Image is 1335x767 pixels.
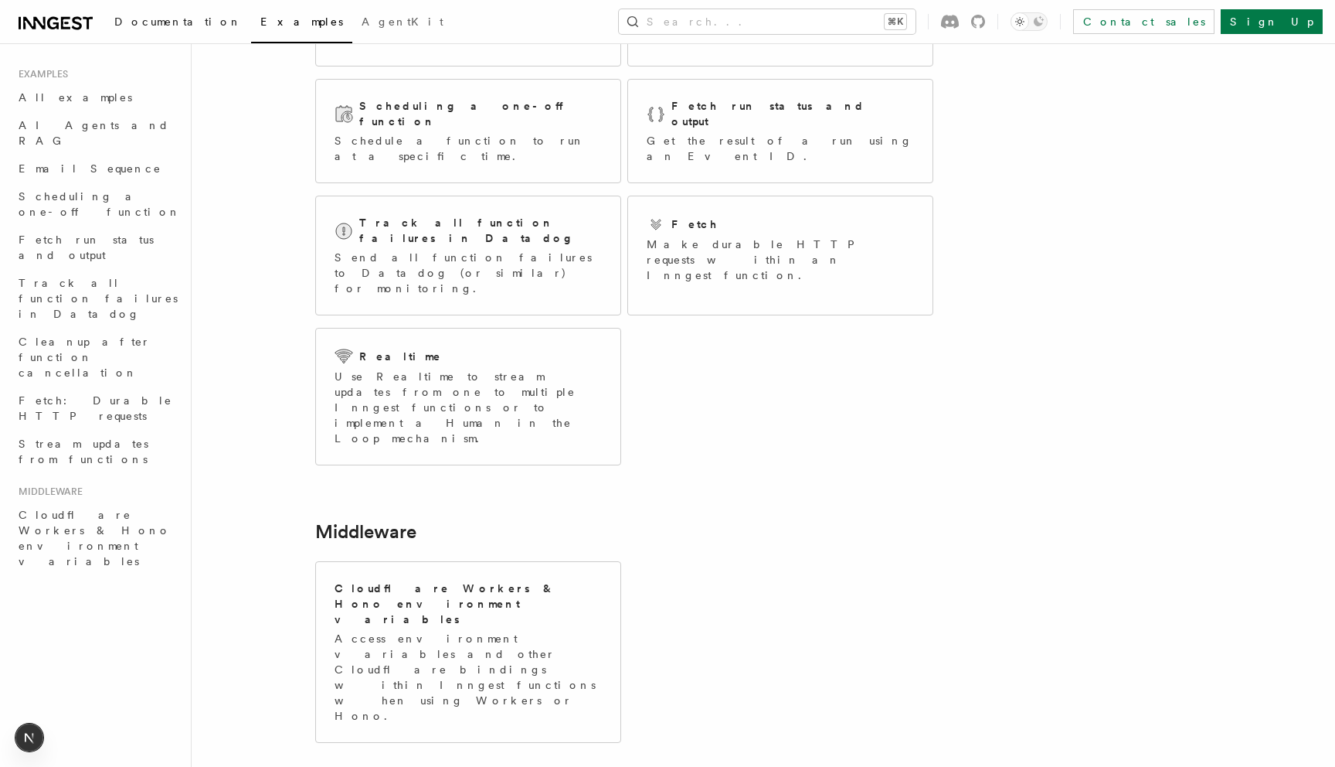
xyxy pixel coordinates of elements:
h2: Track all function failures in Datadog [359,215,602,246]
a: Fetch run status and outputGet the result of a run using an Event ID. [627,79,933,183]
a: Scheduling a one-off functionSchedule a function to run at a specific time. [315,79,621,183]
a: Scheduling a one-off function [12,182,182,226]
a: Documentation [105,5,251,42]
a: Track all function failures in DatadogSend all function failures to Datadog (or similar) for moni... [315,196,621,315]
span: Cleanup after function cancellation [19,336,151,379]
a: AI Agents and RAG [12,111,182,155]
h2: Realtime [359,349,442,364]
a: Examples [251,5,352,43]
span: Examples [12,68,68,80]
kbd: ⌘K [885,14,906,29]
span: Fetch: Durable HTTP requests [19,394,172,422]
a: All examples [12,84,182,111]
span: Email Sequence [19,162,161,175]
a: Email Sequence [12,155,182,182]
span: Examples [260,15,343,28]
a: Sign Up [1221,9,1323,34]
a: FetchMake durable HTTP requests within an Inngest function. [627,196,933,315]
a: Cloudflare Workers & Hono environment variables [12,501,182,575]
p: Use Realtime to stream updates from one to multiple Inngest functions or to implement a Human in ... [335,369,602,446]
a: RealtimeUse Realtime to stream updates from one to multiple Inngest functions or to implement a H... [315,328,621,465]
a: Middleware [315,521,416,543]
a: Track all function failures in Datadog [12,269,182,328]
h2: Fetch [671,216,718,232]
span: AI Agents and RAG [19,119,169,147]
span: AgentKit [362,15,443,28]
h2: Scheduling a one-off function [359,98,602,129]
a: AgentKit [352,5,453,42]
span: Scheduling a one-off function [19,190,181,218]
a: Stream updates from functions [12,430,182,473]
span: Middleware [12,486,83,498]
h2: Fetch run status and output [671,98,914,129]
a: Fetch run status and output [12,226,182,269]
span: Fetch run status and output [19,234,154,261]
h2: Cloudflare Workers & Hono environment variables [335,581,602,627]
p: Get the result of a run using an Event ID. [647,133,914,164]
span: Stream updates from functions [19,438,148,465]
p: Schedule a function to run at a specific time. [335,133,602,164]
a: Contact sales [1073,9,1214,34]
button: Toggle dark mode [1011,12,1048,31]
a: Cloudflare Workers & Hono environment variablesAccess environment variables and other Cloudflare ... [315,561,621,743]
p: Access environment variables and other Cloudflare bindings within Inngest functions when using Wo... [335,631,602,724]
p: Send all function failures to Datadog (or similar) for monitoring. [335,250,602,296]
button: Search...⌘K [619,9,915,34]
span: All examples [19,91,132,104]
p: Make durable HTTP requests within an Inngest function. [647,237,914,283]
span: Cloudflare Workers & Hono environment variables [19,509,171,568]
span: Documentation [114,15,242,28]
span: Track all function failures in Datadog [19,277,178,320]
a: Fetch: Durable HTTP requests [12,387,182,430]
a: Cleanup after function cancellation [12,328,182,387]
